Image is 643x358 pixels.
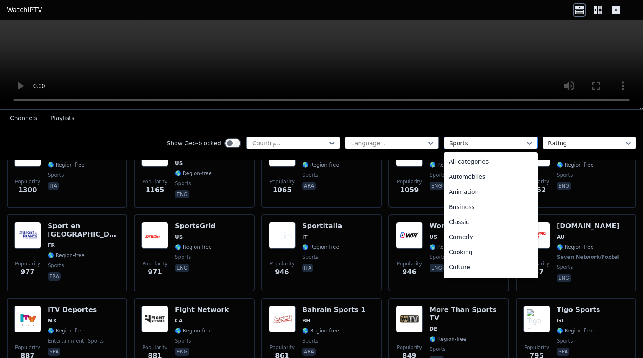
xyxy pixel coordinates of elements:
[48,242,55,249] span: FR
[557,337,573,344] span: sports
[141,222,168,249] img: SportsGrid
[444,229,538,245] div: Comedy
[397,178,422,185] span: Popularity
[48,262,64,269] span: sports
[10,111,37,126] button: Channels
[48,162,85,168] span: 🌎 Region-free
[175,244,212,250] span: 🌎 Region-free
[430,222,494,230] h6: World Poker Tour
[444,214,538,229] div: Classic
[302,306,365,314] h6: Bahrain Sports 1
[15,178,40,185] span: Popularity
[48,252,85,259] span: 🌎 Region-free
[430,254,445,260] span: sports
[142,178,167,185] span: Popularity
[14,222,41,249] img: Sport en France
[557,222,621,230] h6: [DOMAIN_NAME]
[557,274,571,282] p: eng
[175,337,191,344] span: sports
[18,185,37,195] span: 1300
[444,275,538,290] div: Documentary
[48,348,60,356] p: spa
[142,344,167,351] span: Popularity
[396,222,423,249] img: World Poker Tour
[430,306,502,322] h6: More Than Sports TV
[524,344,549,351] span: Popularity
[48,182,59,190] p: ita
[444,154,538,169] div: All categories
[175,264,189,272] p: eng
[175,317,183,324] span: CA
[302,264,313,272] p: ita
[302,244,339,250] span: 🌎 Region-free
[302,172,318,178] span: sports
[397,344,422,351] span: Popularity
[175,222,216,230] h6: SportsGrid
[302,327,339,334] span: 🌎 Region-free
[302,222,342,230] h6: Sportitalia
[557,234,565,240] span: AU
[430,182,444,190] p: eng
[302,234,308,240] span: IT
[396,306,423,332] img: More Than Sports TV
[430,326,437,332] span: DE
[302,254,318,260] span: sports
[51,111,75,126] button: Playlists
[175,348,189,356] p: eng
[48,222,120,239] h6: Sport en [GEOGRAPHIC_DATA]
[175,160,183,167] span: US
[48,317,57,324] span: MX
[430,244,466,250] span: 🌎 Region-free
[175,306,229,314] h6: Fight Network
[48,272,61,281] p: fra
[402,267,416,277] span: 946
[270,178,295,185] span: Popularity
[146,185,165,195] span: 1165
[444,245,538,260] div: Cooking
[557,348,569,356] p: spa
[523,306,550,332] img: Tigo Sports
[302,317,310,324] span: BH
[270,344,295,351] span: Popularity
[15,260,40,267] span: Popularity
[557,182,571,190] p: eng
[430,336,466,343] span: 🌎 Region-free
[400,185,419,195] span: 1059
[86,337,104,344] span: sports
[430,264,444,272] p: eng
[269,222,296,249] img: Sportitalia
[14,306,41,332] img: ITV Deportes
[275,267,289,277] span: 946
[175,234,183,240] span: US
[444,184,538,199] div: Animation
[557,254,619,260] span: Seven Network/Foxtel
[430,172,445,178] span: sports
[557,162,594,168] span: 🌎 Region-free
[557,264,573,270] span: sports
[141,306,168,332] img: Fight Network
[430,346,445,353] span: sports
[175,180,191,187] span: sports
[270,260,295,267] span: Popularity
[175,327,212,334] span: 🌎 Region-free
[48,172,64,178] span: sports
[175,254,191,260] span: sports
[557,244,594,250] span: 🌎 Region-free
[302,348,316,356] p: ara
[21,267,34,277] span: 977
[142,260,167,267] span: Popularity
[269,306,296,332] img: Bahrain Sports 1
[430,162,466,168] span: 🌎 Region-free
[15,344,40,351] span: Popularity
[557,317,564,324] span: GT
[175,190,189,198] p: eng
[397,260,422,267] span: Popularity
[302,162,339,168] span: 🌎 Region-free
[557,306,600,314] h6: Tigo Sports
[175,170,212,177] span: 🌎 Region-free
[444,260,538,275] div: Culture
[167,139,221,147] label: Show Geo-blocked
[273,185,292,195] span: 1065
[557,172,573,178] span: sports
[444,169,538,184] div: Automobiles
